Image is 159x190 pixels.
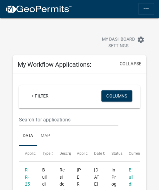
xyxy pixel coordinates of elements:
[96,33,150,51] button: My Dashboard Settingssettings
[71,146,88,161] datatable-header-cell: Applicant
[88,146,105,161] datatable-header-cell: Date Created
[77,151,93,156] span: Applicant
[101,36,136,49] span: My Dashboard Settings
[142,5,150,12] i: more_horiz
[60,151,79,156] span: Description
[122,146,140,161] datatable-header-cell: Current Activity
[26,90,54,102] a: + Filter
[25,151,59,156] span: Application Number
[129,151,155,156] span: Current Activity
[101,90,132,102] button: Columns
[105,146,122,161] datatable-header-cell: Status
[36,146,54,161] datatable-header-cell: Type
[94,151,116,156] span: Date Created
[137,36,145,49] i: settings
[42,151,50,156] span: Type
[19,126,37,146] a: Data
[54,146,71,161] datatable-header-cell: Description
[94,167,99,187] span: 08/22/2025
[138,3,154,15] button: Toggle navigation
[19,113,118,126] input: Search for applications
[37,126,54,146] a: Map
[18,61,91,68] h5: My Workflow Applications:
[111,151,122,156] span: Status
[19,146,36,161] datatable-header-cell: Application Number
[120,60,141,67] button: collapse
